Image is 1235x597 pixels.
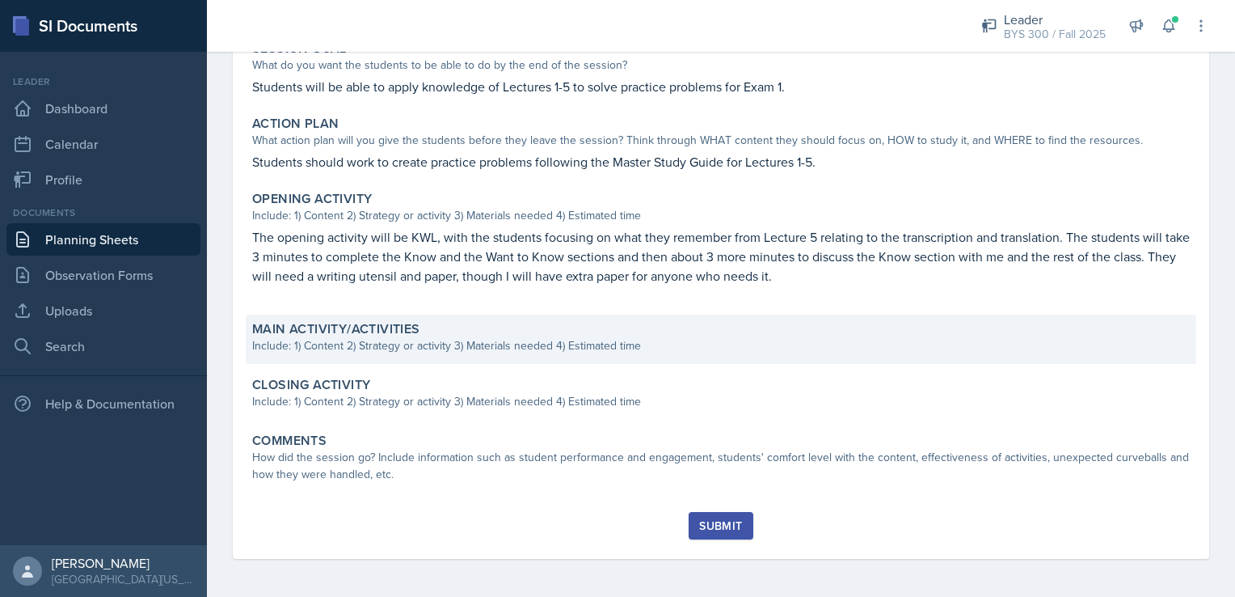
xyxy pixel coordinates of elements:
[252,191,372,207] label: Opening Activity
[6,387,200,420] div: Help & Documentation
[689,512,752,540] button: Submit
[6,163,200,196] a: Profile
[52,555,194,571] div: [PERSON_NAME]
[252,152,1190,171] p: Students should work to create practice problems following the Master Study Guide for Lectures 1-5.
[252,321,420,337] label: Main Activity/Activities
[52,571,194,587] div: [GEOGRAPHIC_DATA][US_STATE] in [GEOGRAPHIC_DATA]
[6,294,200,327] a: Uploads
[252,57,1190,74] div: What do you want the students to be able to do by the end of the session?
[6,259,200,291] a: Observation Forms
[1004,26,1106,43] div: BYS 300 / Fall 2025
[252,227,1190,286] p: The opening activity will be KWL, with the students focusing on what they remember from Lecture 5...
[6,92,200,125] a: Dashboard
[252,393,1190,410] div: Include: 1) Content 2) Strategy or activity 3) Materials needed 4) Estimated time
[1004,10,1106,29] div: Leader
[6,330,200,362] a: Search
[252,207,1190,224] div: Include: 1) Content 2) Strategy or activity 3) Materials needed 4) Estimated time
[252,132,1190,149] div: What action plan will you give the students before they leave the session? Think through WHAT con...
[252,337,1190,354] div: Include: 1) Content 2) Strategy or activity 3) Materials needed 4) Estimated time
[6,74,200,89] div: Leader
[6,223,200,256] a: Planning Sheets
[252,116,339,132] label: Action Plan
[252,433,327,449] label: Comments
[6,205,200,220] div: Documents
[252,377,370,393] label: Closing Activity
[699,519,742,532] div: Submit
[252,77,1190,96] p: Students will be able to apply knowledge of Lectures 1-5 to solve practice problems for Exam 1.
[252,449,1190,483] div: How did the session go? Include information such as student performance and engagement, students'...
[6,128,200,160] a: Calendar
